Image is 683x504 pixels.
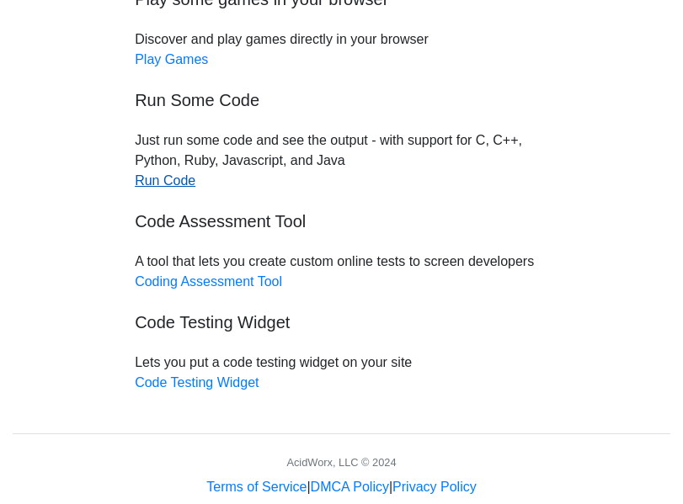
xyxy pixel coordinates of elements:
[135,274,282,289] a: Coding Assessment Tool
[135,375,259,390] a: Code Testing Widget
[135,211,548,231] h5: Code Assessment Tool
[135,52,208,66] a: Play Games
[311,480,389,494] a: DMCA Policy
[135,173,195,188] a: Run Code
[135,90,548,110] h5: Run Some Code
[206,480,307,494] a: Terms of Service
[135,312,548,332] h5: Code Testing Widget
[286,454,396,470] div: AcidWorx, LLC © 2024
[392,480,477,494] a: Privacy Policy
[206,477,476,497] div: | |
